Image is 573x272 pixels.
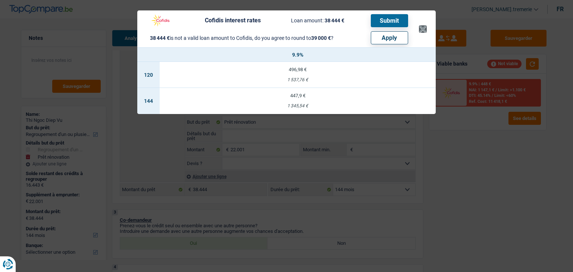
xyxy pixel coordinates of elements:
[160,104,436,108] div: 1 345,54 €
[205,18,261,23] div: Cofidis interest rates
[146,13,175,28] img: Cofidis
[325,18,344,23] span: 38 444 €
[371,14,408,27] button: Submit
[137,88,160,114] td: 144
[160,78,436,82] div: 1 537,76 €
[160,93,436,98] div: 447,9 €
[137,62,160,88] td: 120
[291,18,323,23] span: Loan amount:
[150,35,170,41] span: 38 444 €
[150,35,334,41] div: is not a valid loan amount to Cofidis, do you agree to round to ?
[160,67,436,72] div: 496,98 €
[419,25,427,33] button: ×
[311,35,331,41] span: 39 000 €
[371,31,408,44] button: Apply
[160,48,436,62] th: 9.9%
